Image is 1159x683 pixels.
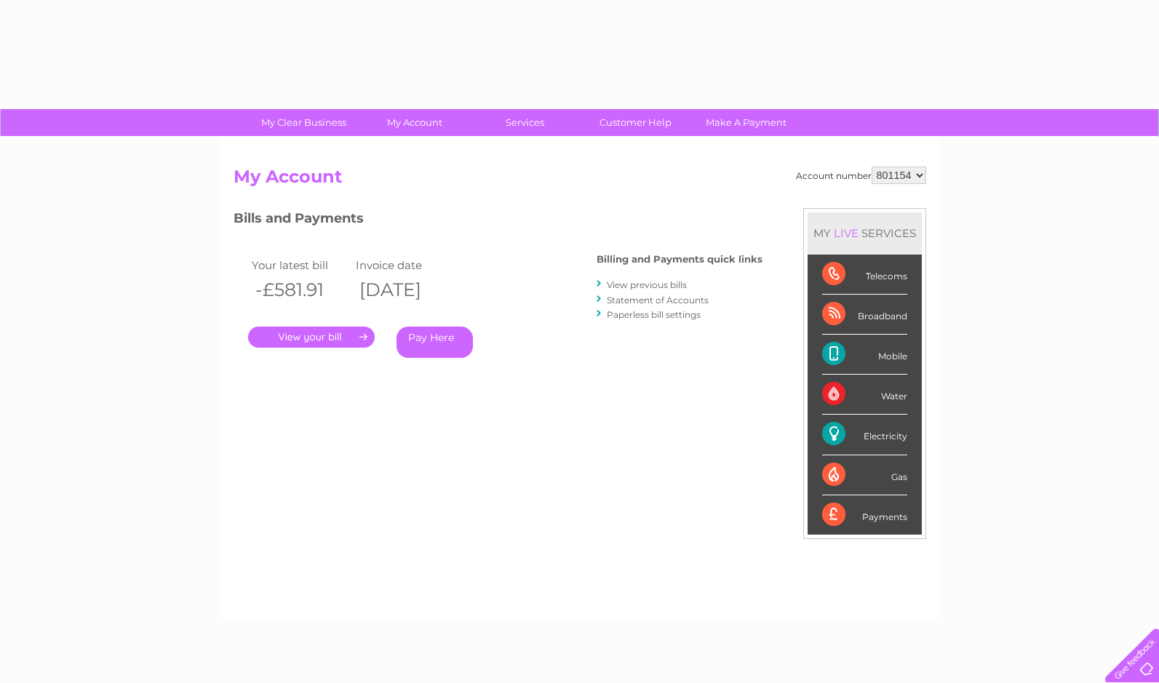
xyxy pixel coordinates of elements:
a: Paperless bill settings [607,309,701,320]
div: Water [822,375,907,415]
a: View previous bills [607,279,687,290]
a: My Clear Business [244,109,364,136]
a: Make A Payment [686,109,806,136]
div: Electricity [822,415,907,455]
h3: Bills and Payments [234,208,762,233]
div: LIVE [831,226,861,240]
th: [DATE] [352,275,457,305]
div: Payments [822,495,907,535]
div: Mobile [822,335,907,375]
a: Services [465,109,585,136]
div: Telecoms [822,255,907,295]
a: Statement of Accounts [607,295,709,305]
a: Customer Help [575,109,696,136]
h2: My Account [234,167,926,194]
div: Gas [822,455,907,495]
div: Account number [796,167,926,184]
th: -£581.91 [248,275,353,305]
td: Invoice date [352,255,457,275]
div: MY SERVICES [808,212,922,254]
a: Pay Here [397,327,473,358]
div: Broadband [822,295,907,335]
h4: Billing and Payments quick links [597,254,762,265]
a: My Account [354,109,474,136]
a: . [248,327,375,348]
td: Your latest bill [248,255,353,275]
